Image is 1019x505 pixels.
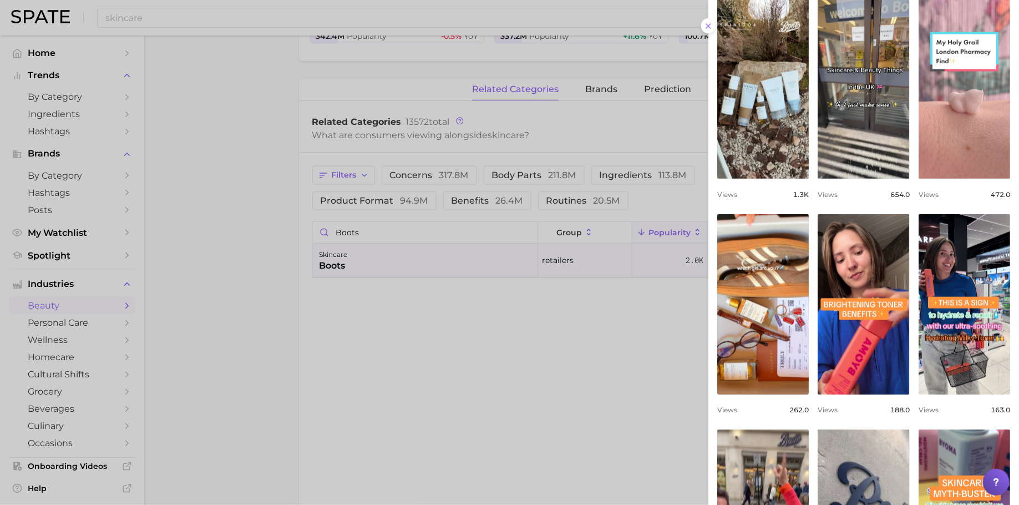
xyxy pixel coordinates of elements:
span: 1.3k [793,190,809,199]
span: Views [919,406,939,414]
span: 472.0 [991,190,1010,199]
span: Views [818,190,838,199]
span: Views [919,190,939,199]
span: 654.0 [890,190,910,199]
span: 188.0 [890,406,910,414]
span: 163.0 [991,406,1010,414]
span: Views [818,406,838,414]
span: 262.0 [789,406,809,414]
span: Views [717,406,737,414]
span: Views [717,190,737,199]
